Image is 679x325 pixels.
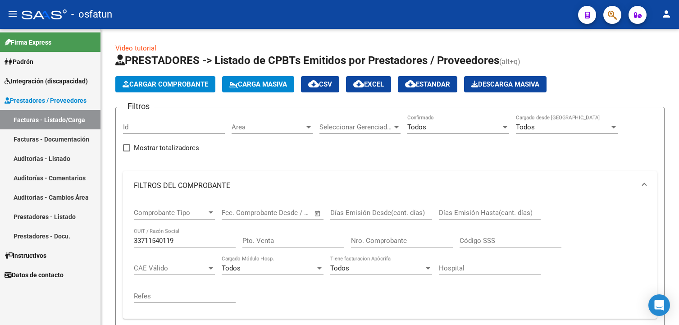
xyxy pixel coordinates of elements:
h3: Filtros [123,100,154,113]
span: EXCEL [353,80,384,88]
app-download-masive: Descarga masiva de comprobantes (adjuntos) [464,76,547,92]
span: Seleccionar Gerenciador [319,123,392,131]
span: Padrón [5,57,33,67]
button: Estandar [398,76,457,92]
mat-panel-title: FILTROS DEL COMPROBANTE [134,181,635,191]
span: Todos [407,123,426,131]
span: Datos de contacto [5,270,64,280]
button: Open calendar [313,208,323,219]
span: Todos [330,264,349,272]
span: Cargar Comprobante [123,80,208,88]
span: CAE Válido [134,264,207,272]
span: CSV [308,80,332,88]
span: Descarga Masiva [471,80,539,88]
button: CSV [301,76,339,92]
mat-icon: person [661,9,672,19]
button: Carga Masiva [222,76,294,92]
button: Cargar Comprobante [115,76,215,92]
mat-icon: cloud_download [308,78,319,89]
span: Estandar [405,80,450,88]
span: Firma Express [5,37,51,47]
div: Open Intercom Messenger [648,294,670,316]
span: Comprobante Tipo [134,209,207,217]
input: End date [259,209,303,217]
span: Instructivos [5,251,46,261]
div: FILTROS DEL COMPROBANTE [123,200,657,319]
span: Carga Masiva [229,80,287,88]
mat-expansion-panel-header: FILTROS DEL COMPROBANTE [123,171,657,200]
span: Todos [516,123,535,131]
mat-icon: menu [7,9,18,19]
span: Integración (discapacidad) [5,76,88,86]
input: Start date [222,209,251,217]
span: Mostrar totalizadores [134,142,199,153]
span: Todos [222,264,241,272]
button: EXCEL [346,76,391,92]
mat-icon: cloud_download [353,78,364,89]
a: Video tutorial [115,44,156,52]
span: (alt+q) [499,57,520,66]
span: - osfatun [71,5,112,24]
span: Prestadores / Proveedores [5,96,87,105]
span: Area [232,123,305,131]
mat-icon: cloud_download [405,78,416,89]
button: Descarga Masiva [464,76,547,92]
span: PRESTADORES -> Listado de CPBTs Emitidos por Prestadores / Proveedores [115,54,499,67]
